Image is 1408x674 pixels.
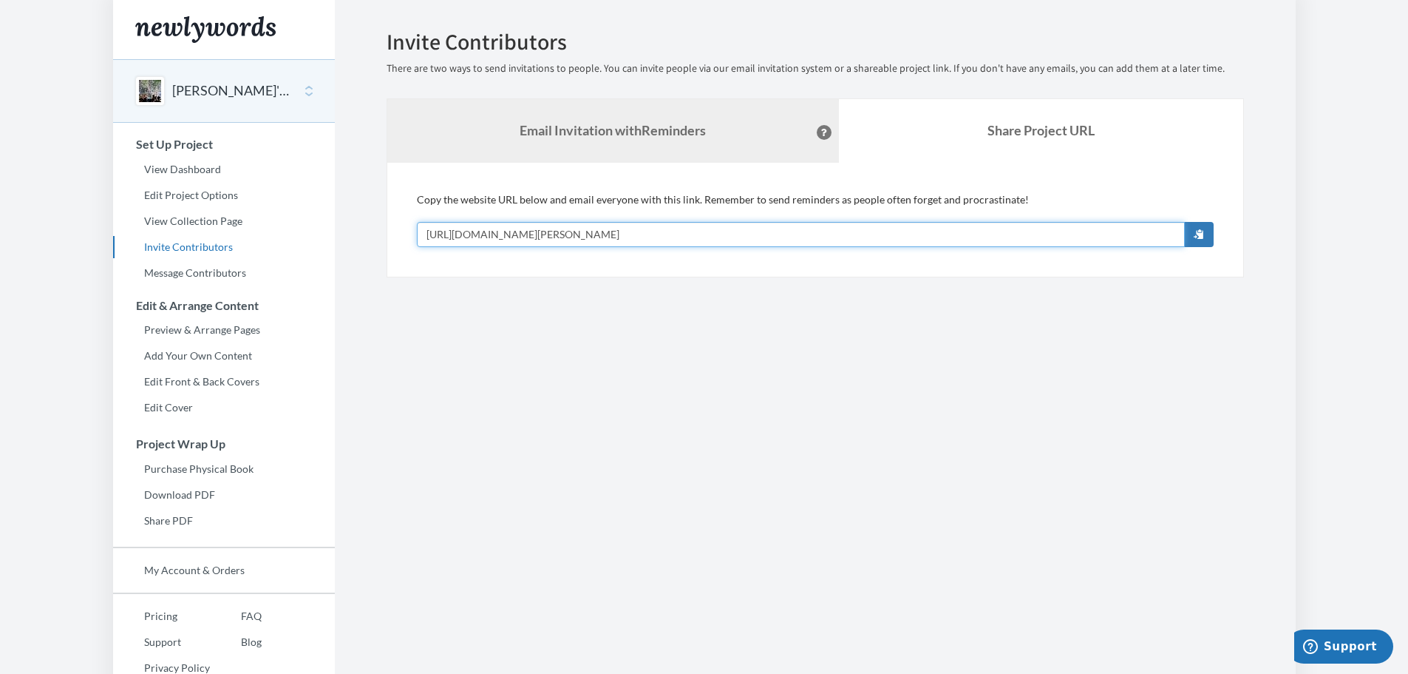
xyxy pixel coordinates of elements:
strong: Email Invitation with Reminders [520,122,706,138]
a: Pricing [113,605,210,627]
a: Share PDF [113,510,335,532]
iframe: Opens a widget where you can chat to one of our agents [1294,630,1393,667]
a: Preview & Arrange Pages [113,319,335,341]
a: View Collection Page [113,210,335,232]
a: Message Contributors [113,262,335,284]
button: [PERSON_NAME]'s 60th Birthday [172,81,292,101]
div: Copy the website URL below and email everyone with this link. Remember to send reminders as peopl... [417,192,1214,247]
p: There are two ways to send invitations to people. You can invite people via our email invitation ... [387,61,1244,76]
a: Edit Front & Back Covers [113,371,335,393]
a: FAQ [210,605,262,627]
a: My Account & Orders [113,559,335,582]
a: Download PDF [113,484,335,506]
a: Edit Project Options [113,184,335,206]
a: View Dashboard [113,158,335,181]
a: Purchase Physical Book [113,458,335,480]
img: Newlywords logo [135,16,276,43]
h3: Edit & Arrange Content [114,299,335,312]
a: Edit Cover [113,397,335,419]
a: Blog [210,631,262,653]
h3: Project Wrap Up [114,437,335,451]
h3: Set Up Project [114,138,335,151]
a: Support [113,631,210,653]
b: Share Project URL [987,122,1095,138]
a: Add Your Own Content [113,345,335,367]
h2: Invite Contributors [387,30,1244,54]
a: Invite Contributors [113,236,335,258]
